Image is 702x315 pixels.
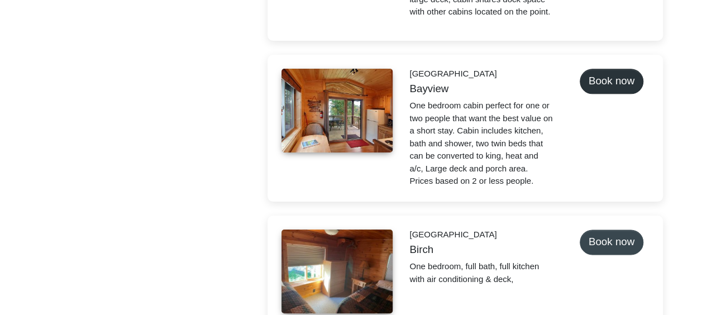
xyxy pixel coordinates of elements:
[409,69,553,79] h6: [GEOGRAPHIC_DATA]
[409,83,553,96] h5: Bayview
[580,69,643,94] button: Book now
[409,260,553,285] p: One bedroom, full bath, full kitchen with air conditioning & deck,
[409,244,553,256] h5: Birch
[580,230,643,255] button: Book now
[409,99,553,188] div: One bedroom cabin perfect for one or two people that want the best value on a short stay. Cabin i...
[409,230,553,240] h6: [GEOGRAPHIC_DATA]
